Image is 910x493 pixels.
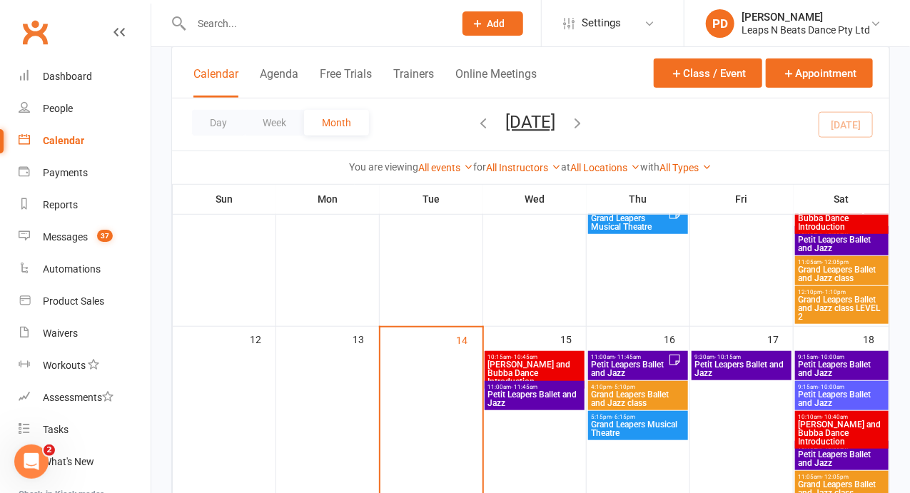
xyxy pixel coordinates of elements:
span: Grand Leapers Ballet and Jazz class [798,265,886,283]
span: 11:05am [798,259,886,265]
a: People [19,93,151,125]
span: - 12:05pm [822,474,849,480]
span: - 10:45am [512,354,538,360]
span: Petit Leapers Ballet and Jazz [798,390,886,407]
span: 9:15am [798,384,886,390]
button: Week [245,110,304,136]
th: Sun [173,184,276,214]
span: 11:05am [798,474,886,480]
a: All Types [660,162,712,173]
div: Workouts [43,360,86,371]
div: Reports [43,199,78,210]
div: 15 [560,327,586,350]
a: Dashboard [19,61,151,93]
th: Wed [483,184,587,214]
button: Agenda [260,67,298,98]
a: Workouts [19,350,151,382]
span: [PERSON_NAME] and Bubba Dance Introduction [798,205,886,231]
a: All events [419,162,474,173]
div: Assessments [43,392,113,403]
strong: for [474,161,487,173]
a: All Instructors [487,162,562,173]
button: Add [462,11,523,36]
span: Petit Leapers Ballet and Jazz [798,235,886,253]
div: Automations [43,263,101,275]
a: What's New [19,446,151,478]
div: 14 [457,327,482,351]
span: - 5:10pm [612,384,636,390]
span: - 12:05pm [822,259,849,265]
span: 5:15pm [591,414,685,420]
a: All Locations [571,162,641,173]
span: [PERSON_NAME] and Bubba Dance Introduction [798,420,886,446]
span: Petit Leapers Ballet and Jazz [798,450,886,467]
button: [DATE] [506,112,556,132]
span: Petit Leapers Ballet and Jazz [694,360,789,377]
span: - 10:00am [819,384,845,390]
div: Calendar [43,135,84,146]
div: What's New [43,456,94,467]
th: Mon [276,184,380,214]
div: Messages [43,231,88,243]
strong: You are viewing [350,161,419,173]
strong: at [562,161,571,173]
span: - 11:45am [615,354,642,360]
th: Fri [690,184,794,214]
div: Waivers [43,327,78,339]
a: Reports [19,189,151,221]
button: Free Trials [320,67,372,98]
a: Product Sales [19,285,151,317]
span: 10:15am [487,354,582,360]
div: People [43,103,73,114]
button: Appointment [766,59,873,88]
span: 4:10pm [591,384,685,390]
div: Leaps N Beats Dance Pty Ltd [742,24,870,36]
span: - 11:45am [512,384,538,390]
button: Month [304,110,369,136]
span: 2 [44,444,55,456]
span: - 1:10pm [823,289,846,295]
span: 10:10am [798,414,886,420]
a: Waivers [19,317,151,350]
button: Online Meetings [455,67,537,98]
div: 17 [767,327,793,350]
div: 16 [664,327,689,350]
div: [PERSON_NAME] [742,11,870,24]
span: [PERSON_NAME] and Bubba Dance Introduction [487,360,582,386]
span: Petit Leapers Ballet and Jazz [798,360,886,377]
div: PD [706,9,734,38]
a: Assessments [19,382,151,414]
div: Dashboard [43,71,92,82]
a: Messages 37 [19,221,151,253]
span: Grand Leapers Musical Theatre [591,420,685,437]
span: 11:00am [591,354,668,360]
span: 12:10pm [798,289,886,295]
div: Product Sales [43,295,104,307]
span: 9:30am [694,354,789,360]
span: - 10:40am [822,414,849,420]
button: Trainers [393,67,434,98]
span: - 6:15pm [612,414,636,420]
span: 37 [97,230,113,242]
span: Add [487,18,505,29]
button: Calendar [193,67,238,98]
span: Settings [582,7,621,39]
button: Day [192,110,245,136]
div: 18 [863,327,889,350]
span: - 10:15am [715,354,742,360]
button: Class / Event [654,59,762,88]
iframe: Intercom live chat [14,444,49,479]
span: 9:15am [798,354,886,360]
a: Automations [19,253,151,285]
span: Grand Leapers Musical Theatre [591,214,668,231]
div: 12 [250,327,275,350]
span: Grand Leapers Ballet and Jazz class LEVEL 2 [798,295,886,321]
th: Tue [380,184,483,214]
a: Clubworx [17,14,53,50]
a: Calendar [19,125,151,157]
div: Tasks [43,424,69,435]
div: Payments [43,167,88,178]
a: Payments [19,157,151,189]
span: Grand Leapers Ballet and Jazz class [591,390,685,407]
span: 11:00am [487,384,582,390]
